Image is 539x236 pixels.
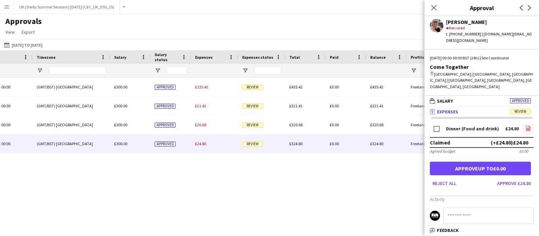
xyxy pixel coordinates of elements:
[411,141,455,146] span: Freelancers & Contractors
[33,134,110,153] div: (GMT/BST) [GEOGRAPHIC_DATA]
[519,149,528,154] div: £0.00
[254,67,281,75] input: Expenses status Filter Input
[330,141,339,146] span: £0.00
[289,122,303,127] span: £320.68
[33,97,110,115] div: (GMT/BST) [GEOGRAPHIC_DATA]
[289,55,300,60] span: Total
[195,103,206,108] span: £21.41
[242,141,263,147] span: Review
[289,141,303,146] span: £324.80
[3,28,18,36] a: View
[37,68,43,74] button: Open Filter Menu
[330,103,339,108] span: £0.00
[430,178,459,189] button: Reject all
[114,103,127,108] span: £300.00
[114,141,127,146] span: £300.00
[114,84,127,89] span: £300.00
[430,149,455,154] div: Agreed budget
[33,78,110,96] div: (GMT/BST) [GEOGRAPHIC_DATA]
[370,122,383,127] span: £320.68
[242,68,248,74] button: Open Filter Menu
[3,41,44,49] button: [DATE] to [DATE]
[430,196,534,202] h3: Activity
[155,141,176,147] span: Approved
[411,103,455,108] span: Freelancers & Contractors
[22,29,35,35] span: Export
[155,104,176,109] span: Approved
[411,55,424,60] span: Profile
[1,84,10,89] span: 00:00
[424,107,539,117] mat-expansion-panel-header: ExpensesReview
[5,29,15,35] span: View
[446,31,534,43] div: t. [PHONE_NUMBER] | [DOMAIN_NAME][EMAIL_ADDRESS][DOMAIN_NAME]
[167,67,187,75] input: Salary status Filter Input
[242,104,263,109] span: Review
[289,103,303,108] span: £321.41
[370,103,383,108] span: £321.41
[289,84,303,89] span: £435.42
[155,85,176,90] span: Approved
[430,64,534,70] div: Come Together
[370,141,383,146] span: £324.80
[510,98,531,103] span: Approved
[370,84,383,89] span: £435.42
[114,55,126,60] span: Salary
[1,141,10,146] span: 00:00
[114,122,127,127] span: £300.00
[370,55,386,60] span: Balance
[330,55,339,60] span: Paid
[446,126,499,131] div: Dinner (Food and drink)
[195,122,206,127] span: £20.68
[424,3,539,12] h3: Approval
[430,139,450,146] div: Claimed
[1,122,10,127] span: 00:00
[195,55,213,60] span: Expenses
[437,109,458,115] span: Expenses
[495,178,534,189] button: Approve £24.80
[49,67,106,75] input: Timezone Filter Input
[430,71,534,90] div: [GEOGRAPHIC_DATA] | [GEOGRAPHIC_DATA], [GEOGRAPHIC_DATA] | [GEOGRAPHIC_DATA], [GEOGRAPHIC_DATA], ...
[195,141,206,146] span: £24.80
[195,84,208,89] span: £135.42
[424,96,539,106] mat-expansion-panel-header: SalaryApproved
[19,28,37,36] a: Export
[155,68,161,74] button: Open Filter Menu
[242,85,263,90] span: Review
[446,25,534,31] div: Not rated
[437,98,453,104] span: Salary
[411,68,417,74] button: Open Filter Menu
[155,123,176,128] span: Approved
[14,0,120,14] button: UK | Derby Summer Sessions | [DATE] (C&T_UK_DSS_25)
[491,139,528,146] div: (+£24.80) £24.80
[242,123,263,128] span: Review
[330,122,339,127] span: £0.00
[423,67,450,75] input: Profile Filter Input
[411,122,455,127] span: Freelancers & Contractors
[437,227,459,233] span: Feedback
[505,126,519,131] div: £24.80
[430,162,531,175] button: Approveup to£0.00
[33,115,110,134] div: (GMT/BST) [GEOGRAPHIC_DATA]
[430,55,534,61] div: [DATE] 00:00-00:00 BST (24h) | Site Coordinator
[1,103,10,108] span: 00:00
[155,52,179,62] span: Salary status
[446,19,534,25] div: [PERSON_NAME]
[424,225,539,235] mat-expansion-panel-header: Feedback
[37,55,56,60] span: Timezone
[242,55,273,60] span: Expenses status
[411,84,455,89] span: Freelancers & Contractors
[510,109,531,114] span: Review
[330,84,339,89] span: £0.00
